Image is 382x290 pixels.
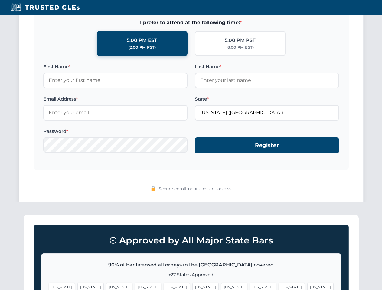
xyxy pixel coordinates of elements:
[43,128,188,135] label: Password
[151,186,156,191] img: 🔒
[9,3,81,12] img: Trusted CLEs
[43,63,188,70] label: First Name
[43,73,188,88] input: Enter your first name
[43,95,188,103] label: Email Address
[43,105,188,120] input: Enter your email
[49,271,334,278] p: +27 States Approved
[129,44,156,50] div: (2:00 PM PST)
[226,44,254,50] div: (8:00 PM EST)
[195,137,339,153] button: Register
[195,95,339,103] label: State
[195,105,339,120] input: Florida (FL)
[225,37,256,44] div: 5:00 PM PST
[195,73,339,88] input: Enter your last name
[41,232,341,249] h3: Approved by All Major State Bars
[127,37,157,44] div: 5:00 PM EST
[49,261,334,269] p: 90% of bar licensed attorneys in the [GEOGRAPHIC_DATA] covered
[158,185,231,192] span: Secure enrollment • Instant access
[43,19,339,27] span: I prefer to attend at the following time:
[195,63,339,70] label: Last Name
